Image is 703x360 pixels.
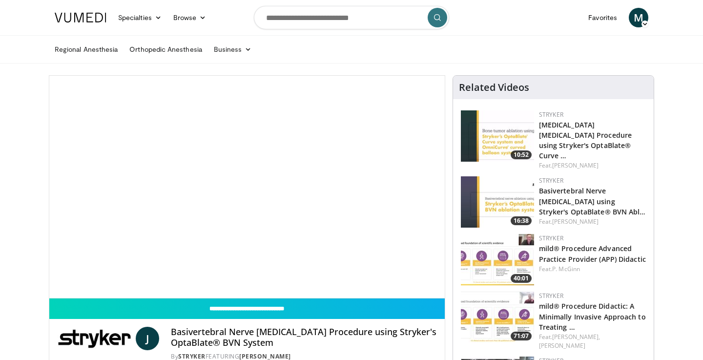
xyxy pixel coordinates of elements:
[552,333,600,341] a: [PERSON_NAME],
[629,8,648,27] a: M
[459,82,529,93] h4: Related Videos
[208,40,258,59] a: Business
[49,40,124,59] a: Regional Anesthesia
[539,333,646,350] div: Feat.
[57,327,132,350] img: Stryker
[539,244,646,263] a: mild® Procedure Advanced Practice Provider (APP) Didactic
[539,161,646,170] div: Feat.
[539,176,563,185] a: Stryker
[112,8,167,27] a: Specialties
[539,301,646,331] a: mild® Procedure Didactic: A Minimally Invasive Approach to Treating …
[55,13,106,22] img: VuMedi Logo
[539,110,563,119] a: Stryker
[461,234,534,285] a: 40:01
[552,217,599,226] a: [PERSON_NAME]
[461,110,534,162] a: 10:52
[171,327,436,348] h4: Basivertebral Nerve [MEDICAL_DATA] Procedure using Stryker's OptaBlate® BVN System
[461,292,534,343] img: 9d4bc2db-bb55-4b2e-be96-a2b6c3db8f79.150x105_q85_crop-smart_upscale.jpg
[539,292,563,300] a: Stryker
[552,161,599,169] a: [PERSON_NAME]
[511,274,532,283] span: 40:01
[539,120,632,160] a: [MEDICAL_DATA] [MEDICAL_DATA] Procedure using Stryker's OptaBlate® Curve …
[539,217,646,226] div: Feat.
[49,76,445,298] video-js: Video Player
[539,341,585,350] a: [PERSON_NAME]
[511,150,532,159] span: 10:52
[136,327,159,350] a: J
[254,6,449,29] input: Search topics, interventions
[511,332,532,340] span: 71:07
[539,186,646,216] a: Basivertebral Nerve [MEDICAL_DATA] using Stryker's OptaBlate® BVN Abl…
[511,216,532,225] span: 16:38
[582,8,623,27] a: Favorites
[461,176,534,228] a: 16:38
[461,110,534,162] img: 0f0d9d51-420c-42d6-ac87-8f76a25ca2f4.150x105_q85_crop-smart_upscale.jpg
[539,234,563,242] a: Stryker
[124,40,207,59] a: Orthopedic Anesthesia
[461,292,534,343] a: 71:07
[167,8,212,27] a: Browse
[461,176,534,228] img: efc84703-49da-46b6-9c7b-376f5723817c.150x105_q85_crop-smart_upscale.jpg
[539,265,646,274] div: Feat.
[552,265,580,273] a: P. McGinn
[461,234,534,285] img: 4f822da0-6aaa-4e81-8821-7a3c5bb607c6.150x105_q85_crop-smart_upscale.jpg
